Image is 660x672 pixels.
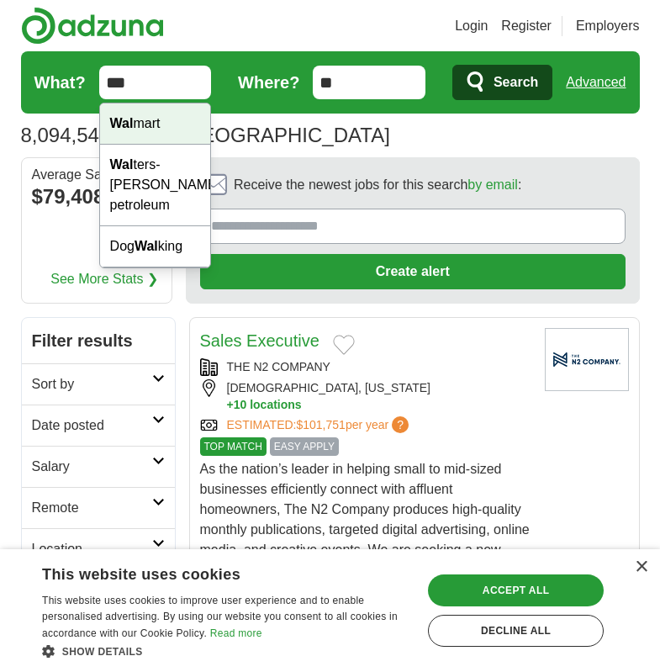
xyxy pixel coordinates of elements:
[200,254,626,289] button: Create alert
[100,145,211,226] div: ters-[PERSON_NAME] petroleum
[22,528,175,569] a: Location
[100,226,211,267] div: Dog king
[200,437,267,456] span: TOP MATCH
[566,66,626,99] a: Advanced
[238,70,299,95] label: Where?
[576,16,640,36] a: Employers
[200,379,531,413] div: [DEMOGRAPHIC_DATA], [US_STATE]
[227,397,531,413] button: +10 locations
[110,157,134,172] strong: Wal
[32,539,152,559] h2: Location
[42,643,411,659] div: Show details
[21,7,164,45] img: Adzuna logo
[428,615,604,647] div: Decline all
[545,328,629,391] img: Company logo
[22,363,175,405] a: Sort by
[42,559,369,585] div: This website uses cookies
[234,175,521,195] span: Receive the newest jobs for this search :
[34,70,86,95] label: What?
[200,462,530,577] span: As the nation’s leader in helping small to mid-sized businesses efficiently connect with affluent...
[227,397,234,413] span: +
[135,239,158,253] strong: Wal
[494,66,538,99] span: Search
[452,65,552,100] button: Search
[227,416,413,434] a: ESTIMATED:$101,751per year?
[22,318,175,363] h2: Filter results
[32,374,152,394] h2: Sort by
[50,269,158,289] a: See More Stats ❯
[22,405,175,446] a: Date posted
[210,627,262,639] a: Read more, opens a new window
[22,487,175,528] a: Remote
[32,182,161,212] div: $79,408
[32,168,161,182] div: Average Salary
[200,358,531,376] div: THE N2 COMPANY
[42,595,398,640] span: This website uses cookies to improve user experience and to enable personalised advertising. By u...
[110,116,134,130] strong: Wal
[32,415,152,436] h2: Date posted
[32,498,152,518] h2: Remote
[392,416,409,433] span: ?
[635,561,647,574] div: Close
[333,335,355,355] button: Add to favorite jobs
[428,574,604,606] div: Accept all
[501,16,552,36] a: Register
[200,331,319,350] a: Sales Executive
[62,646,143,658] span: Show details
[22,446,175,487] a: Salary
[21,120,111,151] span: 8,094,544
[455,16,488,36] a: Login
[21,124,390,146] h1: Jobs in [GEOGRAPHIC_DATA]
[296,418,345,431] span: $101,751
[100,103,211,145] div: mart
[467,177,518,192] a: by email
[32,457,152,477] h2: Salary
[270,437,339,456] span: EASY APPLY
